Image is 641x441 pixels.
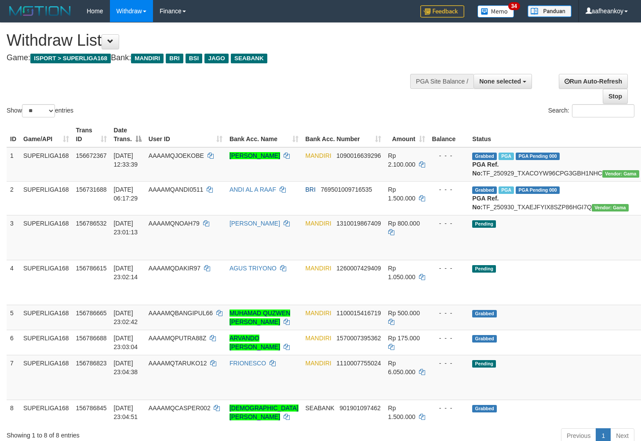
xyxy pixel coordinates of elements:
a: [PERSON_NAME] [229,220,280,227]
a: Stop [603,89,628,104]
td: 6 [7,330,20,355]
span: Rp 6.050.000 [388,360,415,375]
span: Copy 1110007755024 to clipboard [336,360,381,367]
span: Copy 1090016639296 to clipboard [336,152,381,159]
span: [DATE] 23:03:04 [114,335,138,350]
a: Run Auto-Refresh [559,74,628,89]
a: MUHAMAD QUZWEN [PERSON_NAME] [229,310,290,325]
td: SUPERLIGA168 [20,305,73,330]
span: Vendor URL: https://trx31.1velocity.biz [592,204,629,211]
span: AAAAMQTARUKO12 [149,360,207,367]
span: [DATE] 23:04:38 [114,360,138,375]
span: PGA Pending [516,153,560,160]
td: SUPERLIGA168 [20,147,73,182]
span: AAAAMQANDI0511 [149,186,204,193]
span: SEABANK [306,405,335,412]
span: Rp 175.000 [388,335,420,342]
b: PGA Ref. No: [472,161,499,177]
span: 156786665 [76,310,107,317]
span: Rp 1.050.000 [388,265,415,281]
span: Grabbed [472,310,497,317]
span: 156786615 [76,265,107,272]
span: BRI [306,186,316,193]
td: 3 [7,215,20,260]
span: Grabbed [472,186,497,194]
span: Copy 769501009716535 to clipboard [321,186,372,193]
span: 156786532 [76,220,107,227]
span: AAAAMQJOEKOBE [149,152,204,159]
th: Trans ID: activate to sort column ascending [73,122,110,147]
span: [DATE] 23:01:13 [114,220,138,236]
span: Pending [472,360,496,368]
span: PGA Pending [516,186,560,194]
span: Rp 500.000 [388,310,420,317]
span: Rp 800.000 [388,220,420,227]
span: 34 [508,2,520,10]
label: Show entries [7,104,73,117]
label: Search: [548,104,634,117]
span: ISPORT > SUPERLIGA168 [30,54,111,63]
input: Search: [572,104,634,117]
td: 4 [7,260,20,305]
span: AAAAMQBANGIPUL66 [149,310,213,317]
span: Pending [472,265,496,273]
span: MANDIRI [306,310,331,317]
td: 7 [7,355,20,400]
img: Feedback.jpg [420,5,464,18]
span: BSI [186,54,203,63]
div: - - - [432,264,466,273]
img: panduan.png [528,5,572,17]
select: Showentries [22,104,55,117]
span: MANDIRI [131,54,164,63]
span: 156672367 [76,152,107,159]
span: Rp 1.500.000 [388,186,415,202]
th: Game/API: activate to sort column ascending [20,122,73,147]
div: - - - [432,359,466,368]
span: AAAAMQCASPER002 [149,405,211,412]
span: [DATE] 12:33:39 [114,152,138,168]
td: SUPERLIGA168 [20,330,73,355]
span: JAGO [204,54,228,63]
img: Button%20Memo.svg [477,5,514,18]
a: [DEMOGRAPHIC_DATA][PERSON_NAME] [229,405,299,420]
span: Copy 901901097462 to clipboard [339,405,380,412]
div: - - - [432,185,466,194]
span: BRI [166,54,183,63]
span: AAAAMQPUTRA88Z [149,335,206,342]
span: [DATE] 23:02:14 [114,265,138,281]
div: - - - [432,309,466,317]
span: MANDIRI [306,220,331,227]
span: Copy 1310019867409 to clipboard [336,220,381,227]
a: [PERSON_NAME] [229,152,280,159]
div: - - - [432,219,466,228]
td: SUPERLIGA168 [20,181,73,215]
span: [DATE] 06:17:29 [114,186,138,202]
th: Date Trans.: activate to sort column descending [110,122,145,147]
h4: Game: Bank: [7,54,419,62]
td: SUPERLIGA168 [20,260,73,305]
th: ID [7,122,20,147]
button: None selected [473,74,532,89]
span: Marked by aafsengchandara [499,153,514,160]
td: 2 [7,181,20,215]
span: 156786845 [76,405,107,412]
span: 156731688 [76,186,107,193]
span: Grabbed [472,335,497,343]
td: 8 [7,400,20,425]
th: Amount: activate to sort column ascending [385,122,429,147]
span: Pending [472,220,496,228]
span: Grabbed [472,153,497,160]
span: Rp 2.100.000 [388,152,415,168]
td: 5 [7,305,20,330]
th: Balance [429,122,469,147]
span: Vendor URL: https://trx31.1velocity.biz [602,170,639,178]
a: FRIONESCO [229,360,266,367]
b: PGA Ref. No: [472,195,499,211]
span: None selected [479,78,521,85]
div: - - - [432,404,466,412]
a: ANDI AL A RAAF [229,186,276,193]
span: AAAAMQDAKIR97 [149,265,200,272]
td: 1 [7,147,20,182]
span: SEABANK [231,54,267,63]
span: 156786688 [76,335,107,342]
